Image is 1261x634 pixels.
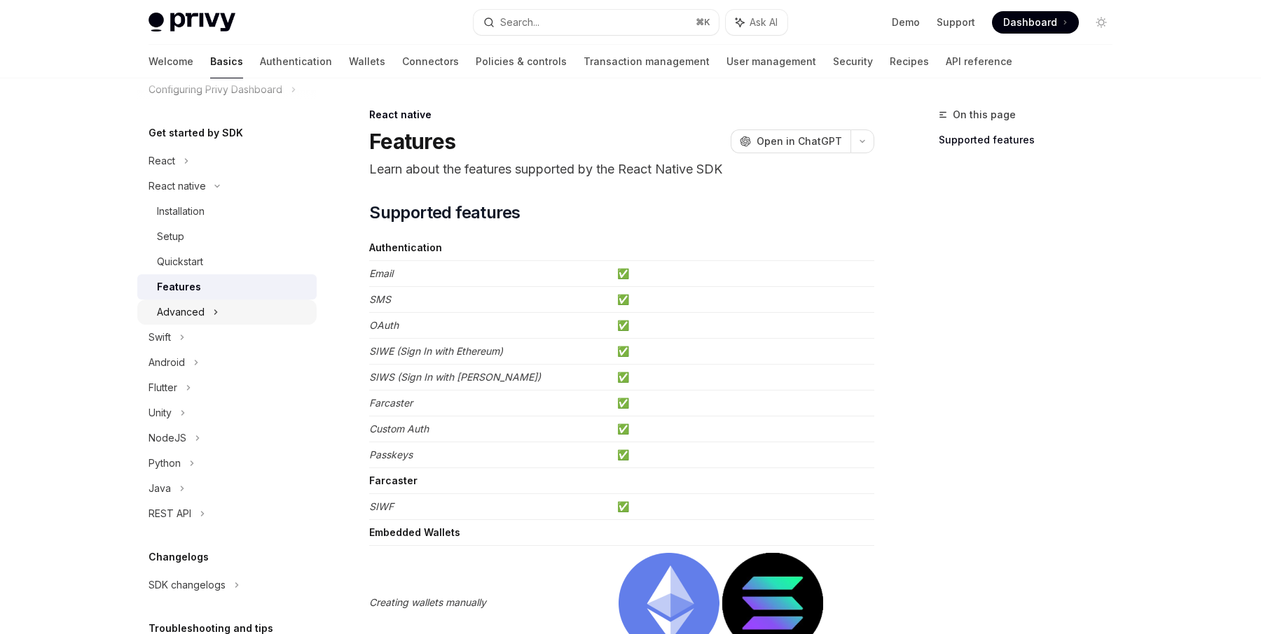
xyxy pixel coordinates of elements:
[137,199,317,224] a: Installation
[937,15,975,29] a: Support
[149,404,172,421] div: Unity
[750,15,778,29] span: Ask AI
[149,153,175,169] div: React
[369,293,391,305] em: SMS
[757,134,842,148] span: Open in ChatGPT
[612,390,874,416] td: ✅
[612,416,874,442] td: ✅
[157,304,205,320] div: Advanced
[992,11,1079,34] a: Dashboard
[149,125,243,141] h5: Get started by SDK
[369,526,460,538] strong: Embedded Wallets
[369,319,399,331] em: OAuth
[149,430,186,446] div: NodeJS
[474,10,719,35] button: Search...⌘K
[137,249,317,274] a: Quickstart
[157,228,184,245] div: Setup
[157,253,203,270] div: Quickstart
[612,287,874,313] td: ✅
[612,339,874,365] td: ✅
[369,241,442,253] strong: Authentication
[833,45,873,78] a: Security
[476,45,567,78] a: Policies & controls
[260,45,332,78] a: Authentication
[369,596,486,608] em: Creating wallets manually
[369,397,413,409] em: Farcaster
[149,178,206,195] div: React native
[612,442,874,468] td: ✅
[500,14,539,31] div: Search...
[892,15,920,29] a: Demo
[149,577,226,593] div: SDK changelogs
[369,500,394,512] em: SIWF
[149,549,209,565] h5: Changelogs
[612,261,874,287] td: ✅
[369,267,393,279] em: Email
[369,345,503,357] em: SIWE (Sign In with Ethereum)
[612,313,874,339] td: ✅
[369,129,455,154] h1: Features
[149,505,191,522] div: REST API
[939,129,1124,151] a: Supported features
[1090,11,1112,34] button: Toggle dark mode
[696,17,710,28] span: ⌘ K
[584,45,710,78] a: Transaction management
[369,474,418,486] strong: Farcaster
[137,224,317,249] a: Setup
[149,13,235,32] img: light logo
[149,329,171,346] div: Swift
[149,45,193,78] a: Welcome
[149,354,185,371] div: Android
[953,106,1016,123] span: On this page
[157,279,201,295] div: Features
[149,379,177,396] div: Flutter
[137,274,317,300] a: Features
[369,423,429,435] em: Custom Auth
[210,45,243,78] a: Basics
[402,45,459,78] a: Connectors
[149,480,171,497] div: Java
[369,371,541,383] em: SIWS (Sign In with [PERSON_NAME])
[612,365,874,390] td: ✅
[946,45,1012,78] a: API reference
[731,129,850,153] button: Open in ChatGPT
[369,449,413,460] em: Passkeys
[1003,15,1057,29] span: Dashboard
[369,160,874,179] p: Learn about the features supported by the React Native SDK
[369,108,874,122] div: React native
[157,203,205,220] div: Installation
[726,10,787,35] button: Ask AI
[612,494,874,520] td: ✅
[369,202,520,224] span: Supported features
[726,45,816,78] a: User management
[149,455,181,472] div: Python
[349,45,385,78] a: Wallets
[890,45,929,78] a: Recipes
